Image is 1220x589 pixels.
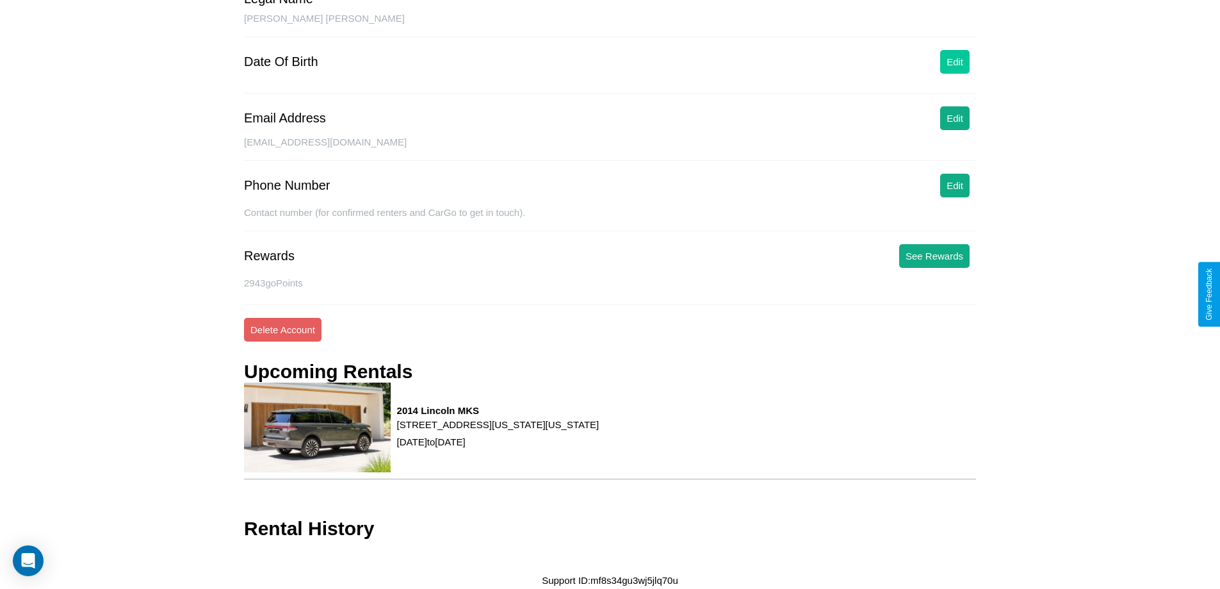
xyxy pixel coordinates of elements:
[940,174,970,197] button: Edit
[244,518,374,540] h3: Rental History
[542,572,678,589] p: Support ID: mf8s34gu3wj5jlq70u
[244,318,321,342] button: Delete Account
[244,54,318,69] div: Date Of Birth
[1205,269,1214,320] div: Give Feedback
[244,178,330,193] div: Phone Number
[244,137,976,161] div: [EMAIL_ADDRESS][DOMAIN_NAME]
[940,106,970,130] button: Edit
[13,545,44,576] div: Open Intercom Messenger
[244,383,391,472] img: rental
[244,111,326,126] div: Email Address
[244,207,976,231] div: Contact number (for confirmed renters and CarGo to get in touch).
[940,50,970,74] button: Edit
[244,13,976,37] div: [PERSON_NAME] [PERSON_NAME]
[244,249,295,263] div: Rewards
[244,274,976,292] p: 2943 goPoints
[899,244,970,268] button: See Rewards
[397,416,599,433] p: [STREET_ADDRESS][US_STATE][US_STATE]
[397,433,599,451] p: [DATE] to [DATE]
[397,405,599,416] h3: 2014 Lincoln MKS
[244,361,412,383] h3: Upcoming Rentals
